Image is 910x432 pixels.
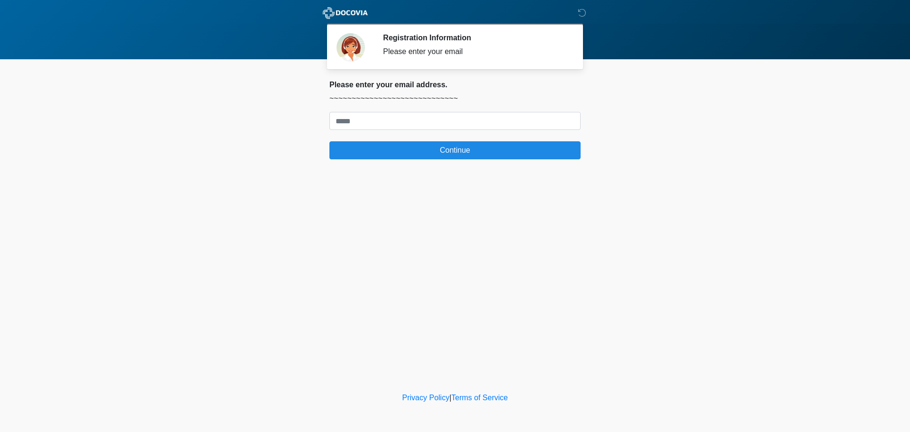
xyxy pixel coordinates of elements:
img: Agent Avatar [337,33,365,62]
div: Please enter your email [383,46,566,57]
a: | [449,394,451,402]
button: Continue [329,141,581,159]
a: Privacy Policy [402,394,450,402]
img: ABC Med Spa- GFEase Logo [320,7,371,19]
h2: Registration Information [383,33,566,42]
p: ~~~~~~~~~~~~~~~~~~~~~~~~~~~~~ [329,93,581,104]
h2: Please enter your email address. [329,80,581,89]
a: Terms of Service [451,394,508,402]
